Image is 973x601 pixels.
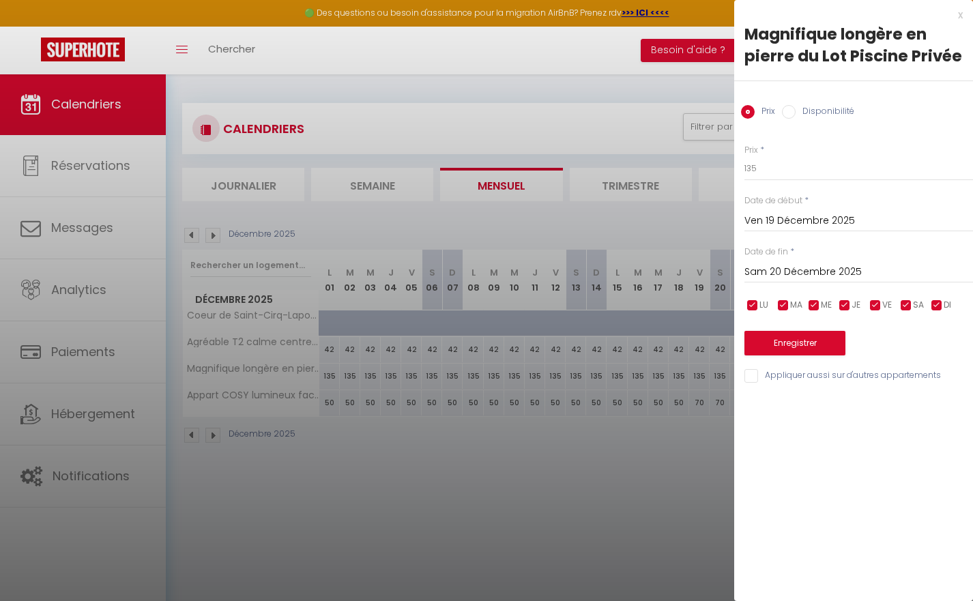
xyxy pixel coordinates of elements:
label: Date de début [744,194,802,207]
div: x [734,7,963,23]
label: Date de fin [744,246,788,259]
span: JE [852,299,860,312]
label: Disponibilité [796,105,854,120]
label: Prix [755,105,775,120]
span: DI [944,299,951,312]
span: VE [882,299,892,312]
span: MA [790,299,802,312]
span: ME [821,299,832,312]
div: Magnifique longère en pierre du Lot Piscine Privée [744,23,963,67]
label: Prix [744,144,758,157]
button: Enregistrer [744,331,845,355]
span: LU [759,299,768,312]
span: SA [913,299,924,312]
